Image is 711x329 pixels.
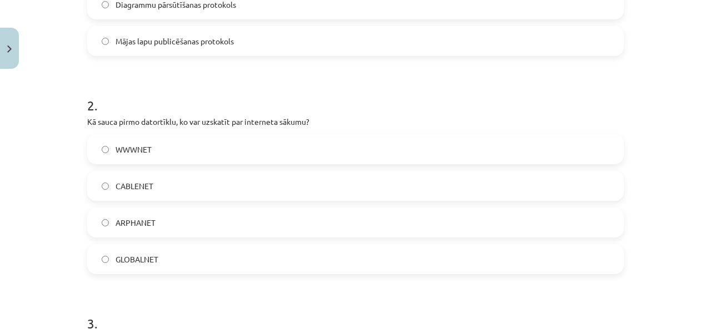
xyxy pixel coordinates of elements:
h1: 2 . [87,78,624,113]
input: CABLENET [102,183,109,190]
span: WWWNET [116,144,152,155]
input: WWWNET [102,146,109,153]
input: GLOBALNET [102,256,109,263]
span: CABLENET [116,180,153,192]
span: GLOBALNET [116,254,158,265]
span: Mājas lapu publicēšanas protokols [116,36,234,47]
input: Diagrammu pārsūtīšanas protokols [102,1,109,8]
input: Mājas lapu publicēšanas protokols [102,38,109,45]
p: Kā sauca pirmo datortīklu, ko var uzskatīt par interneta sākumu? [87,116,624,128]
img: icon-close-lesson-0947bae3869378f0d4975bcd49f059093ad1ed9edebbc8119c70593378902aed.svg [7,45,12,53]
span: ARPHANET [116,217,156,229]
input: ARPHANET [102,219,109,226]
